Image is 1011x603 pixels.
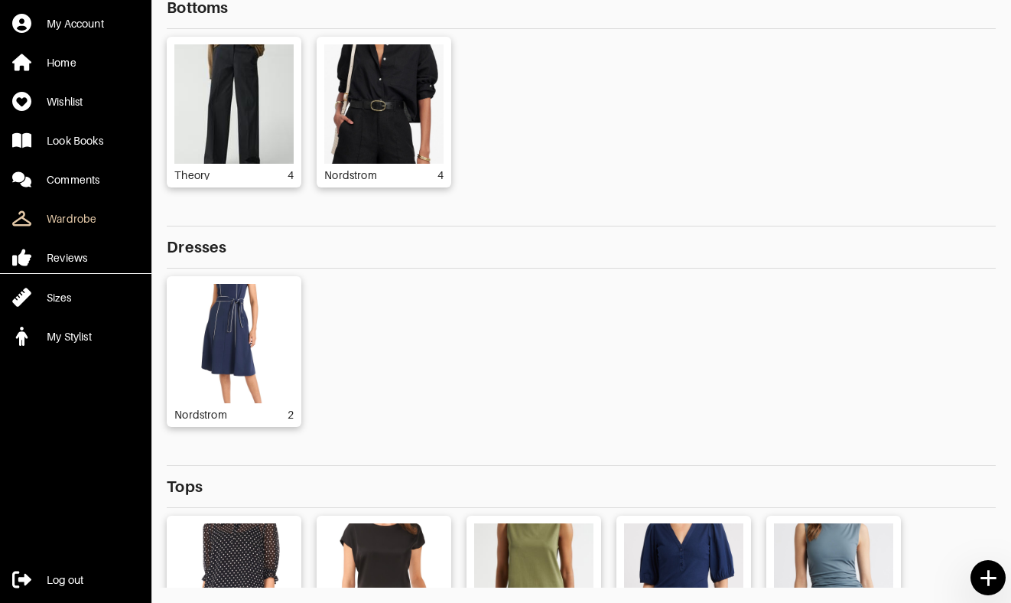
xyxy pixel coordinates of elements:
div: Reviews [47,250,87,266]
img: gridImage [174,284,294,403]
div: Log out [47,572,83,588]
div: Sizes [47,290,71,305]
div: 2 [288,407,294,419]
div: Comments [47,172,99,187]
div: 4 [288,168,294,180]
div: My Stylist [47,329,92,344]
p: Tops [167,465,996,508]
div: Nordstrom [174,407,235,419]
img: gridImage [174,44,294,164]
div: Look Books [47,133,103,148]
div: 4 [437,168,444,180]
p: Dresses [167,226,996,269]
div: Theory [174,168,217,180]
img: gridImage [324,44,444,164]
div: Nordstrom [324,168,385,180]
div: Wardrobe [47,211,96,227]
div: My Account [47,16,104,31]
div: Home [47,55,76,70]
div: Wishlist [47,94,83,109]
